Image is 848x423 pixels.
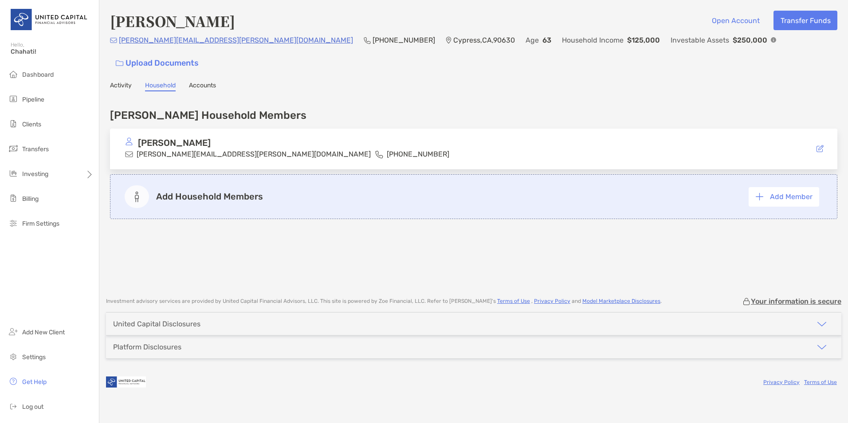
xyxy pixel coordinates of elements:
[387,149,449,160] p: [PHONE_NUMBER]
[8,94,19,104] img: pipeline icon
[22,170,48,178] span: Investing
[113,320,200,328] div: United Capital Disclosures
[138,137,211,149] p: [PERSON_NAME]
[671,35,729,46] p: Investable Assets
[562,35,624,46] p: Household Income
[22,71,54,78] span: Dashboard
[22,145,49,153] span: Transfers
[11,4,88,35] img: United Capital Logo
[110,11,235,31] h4: [PERSON_NAME]
[8,193,19,204] img: billing icon
[8,218,19,228] img: firm-settings icon
[110,109,306,121] h4: [PERSON_NAME] Household Members
[22,121,41,128] span: Clients
[534,298,570,304] a: Privacy Policy
[375,150,383,158] img: phone icon
[106,298,662,305] p: Investment advisory services are provided by United Capital Financial Advisors, LLC . This site i...
[763,379,800,385] a: Privacy Policy
[22,220,59,227] span: Firm Settings
[8,401,19,411] img: logout icon
[110,82,132,91] a: Activity
[110,54,204,73] a: Upload Documents
[119,35,353,46] p: [PERSON_NAME][EMAIL_ADDRESS][PERSON_NAME][DOMAIN_NAME]
[106,372,146,392] img: company logo
[804,379,837,385] a: Terms of Use
[8,143,19,154] img: transfers icon
[8,118,19,129] img: clients icon
[705,11,766,30] button: Open Account
[773,11,837,30] button: Transfer Funds
[22,195,39,203] span: Billing
[113,343,181,351] div: Platform Disclosures
[11,48,94,55] span: Chahati!
[22,353,46,361] span: Settings
[446,37,451,44] img: Location Icon
[771,37,776,43] img: Info Icon
[22,378,47,386] span: Get Help
[110,38,117,43] img: Email Icon
[817,319,827,329] img: icon arrow
[137,149,371,160] p: [PERSON_NAME][EMAIL_ADDRESS][PERSON_NAME][DOMAIN_NAME]
[125,137,133,145] img: avatar icon
[156,191,263,202] p: Add Household Members
[189,82,216,91] a: Accounts
[8,376,19,387] img: get-help icon
[497,298,530,304] a: Terms of Use
[733,35,767,46] p: $250,000
[22,403,43,411] span: Log out
[373,35,435,46] p: [PHONE_NUMBER]
[749,187,819,207] button: Add Member
[116,60,123,67] img: button icon
[8,168,19,179] img: investing icon
[8,326,19,337] img: add_new_client icon
[22,329,65,336] span: Add New Client
[582,298,660,304] a: Model Marketplace Disclosures
[542,35,551,46] p: 63
[751,297,841,305] p: Your information is secure
[526,35,539,46] p: Age
[22,96,44,103] span: Pipeline
[627,35,660,46] p: $125,000
[145,82,176,91] a: Household
[453,35,515,46] p: Cypress , CA , 90630
[8,351,19,362] img: settings icon
[756,193,763,200] img: button icon
[817,342,827,352] img: icon arrow
[364,37,371,44] img: Phone Icon
[125,150,133,158] img: email icon
[8,69,19,79] img: dashboard icon
[125,185,149,208] img: add member icon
